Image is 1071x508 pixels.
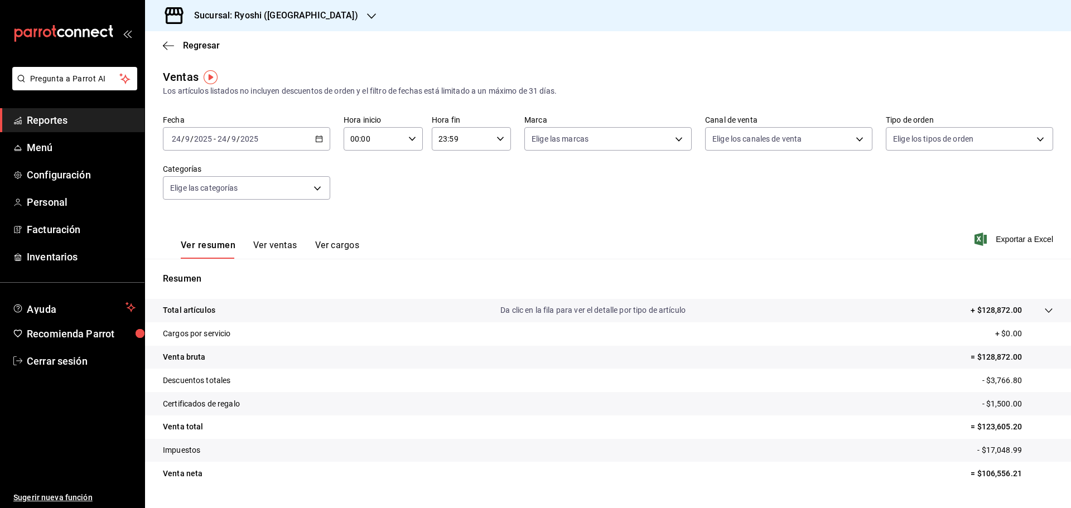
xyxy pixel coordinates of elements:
[170,182,238,193] span: Elige las categorías
[217,134,227,143] input: --
[204,70,218,84] img: Tooltip marker
[971,351,1053,363] p: = $128,872.00
[27,326,136,341] span: Recomienda Parrot
[163,116,330,124] label: Fecha
[163,375,230,386] p: Descuentos totales
[163,272,1053,286] p: Resumen
[30,73,120,85] span: Pregunta a Parrot AI
[163,69,199,85] div: Ventas
[982,375,1053,386] p: - $3,766.80
[214,134,216,143] span: -
[185,9,358,22] h3: Sucursal: Ryoshi ([GEOGRAPHIC_DATA])
[27,222,136,237] span: Facturación
[500,304,686,316] p: Da clic en la fila para ver el detalle por tipo de artículo
[977,444,1053,456] p: - $17,048.99
[971,421,1053,433] p: = $123,605.20
[163,351,205,363] p: Venta bruta
[237,134,240,143] span: /
[705,116,872,124] label: Canal de venta
[27,301,121,314] span: Ayuda
[315,240,360,259] button: Ver cargos
[12,67,137,90] button: Pregunta a Parrot AI
[893,133,973,144] span: Elige los tipos de orden
[27,195,136,210] span: Personal
[181,240,359,259] div: navigation tabs
[163,444,200,456] p: Impuestos
[971,304,1022,316] p: + $128,872.00
[524,116,692,124] label: Marca
[163,328,231,340] p: Cargos por servicio
[163,398,240,410] p: Certificados de regalo
[231,134,237,143] input: --
[532,133,588,144] span: Elige las marcas
[977,233,1053,246] button: Exportar a Excel
[971,468,1053,480] p: = $106,556.21
[27,354,136,369] span: Cerrar sesión
[432,116,511,124] label: Hora fin
[712,133,802,144] span: Elige los canales de venta
[163,85,1053,97] div: Los artículos listados no incluyen descuentos de orden y el filtro de fechas está limitado a un m...
[183,40,220,51] span: Regresar
[27,249,136,264] span: Inventarios
[194,134,213,143] input: ----
[8,81,137,93] a: Pregunta a Parrot AI
[163,421,203,433] p: Venta total
[982,398,1053,410] p: - $1,500.00
[886,116,1053,124] label: Tipo de orden
[181,240,235,259] button: Ver resumen
[27,140,136,155] span: Menú
[163,468,202,480] p: Venta neta
[227,134,230,143] span: /
[13,492,136,504] span: Sugerir nueva función
[185,134,190,143] input: --
[240,134,259,143] input: ----
[27,167,136,182] span: Configuración
[181,134,185,143] span: /
[995,328,1053,340] p: + $0.00
[163,304,215,316] p: Total artículos
[123,29,132,38] button: open_drawer_menu
[163,165,330,173] label: Categorías
[253,240,297,259] button: Ver ventas
[27,113,136,128] span: Reportes
[190,134,194,143] span: /
[163,40,220,51] button: Regresar
[344,116,423,124] label: Hora inicio
[171,134,181,143] input: --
